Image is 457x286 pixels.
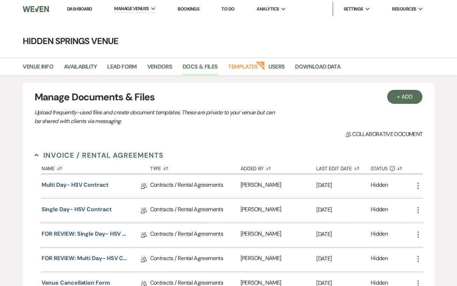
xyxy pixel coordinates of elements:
[147,62,172,76] a: Vendors
[42,181,109,192] a: Multi Day- HSV Contract
[268,62,285,76] a: Users
[64,62,97,76] a: Availability
[228,62,258,76] a: Templates
[42,160,150,174] button: Name
[371,181,388,192] div: Hidden
[241,199,317,223] div: [PERSON_NAME]
[241,160,317,174] button: Added By
[241,248,317,272] div: [PERSON_NAME]
[150,174,241,198] div: Contracts / Rental Agreements
[346,130,422,138] span: Collaborative document
[371,205,388,216] div: Hidden
[316,160,371,174] button: Last Edit Date
[35,108,279,126] p: Upload frequently-used files and create document templates. These are private to your venue but c...
[107,62,137,76] a: Lead Form
[67,6,92,12] a: Dashboard
[150,248,241,272] div: Contracts / Rental Agreements
[255,60,265,70] strong: New
[23,2,49,16] img: Weven Logo
[35,90,423,105] h3: Manage Documents & Files
[35,150,163,160] button: Invoice / Rental Agreements
[371,166,388,171] span: Status
[150,199,241,223] div: Contracts / Rental Agreements
[42,205,112,216] a: Single Day- HSV Contract
[295,62,341,76] a: Download Data
[316,181,371,190] p: [DATE]
[371,230,388,241] div: Hidden
[316,205,371,214] p: [DATE]
[316,230,371,239] p: [DATE]
[178,6,199,12] a: Bookings
[241,174,317,198] div: [PERSON_NAME]
[114,5,149,12] span: Manage Venues
[42,230,129,241] a: FOR REVIEW: Single Day- HSV Contract
[392,6,416,13] span: Resources
[23,62,53,76] a: Venue Info
[150,160,241,174] button: Type
[371,160,414,174] button: Status
[257,6,279,13] span: Analytics
[387,90,423,104] button: + Add
[222,6,235,12] a: To Do
[241,223,317,247] div: [PERSON_NAME]
[150,223,241,247] div: Contracts / Rental Agreements
[344,6,363,13] span: Settings
[371,254,388,265] div: Hidden
[316,254,371,263] p: [DATE]
[183,62,218,76] a: Docs & Files
[42,254,129,265] a: FOR REVIEW: Multi Day- HSV Contract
